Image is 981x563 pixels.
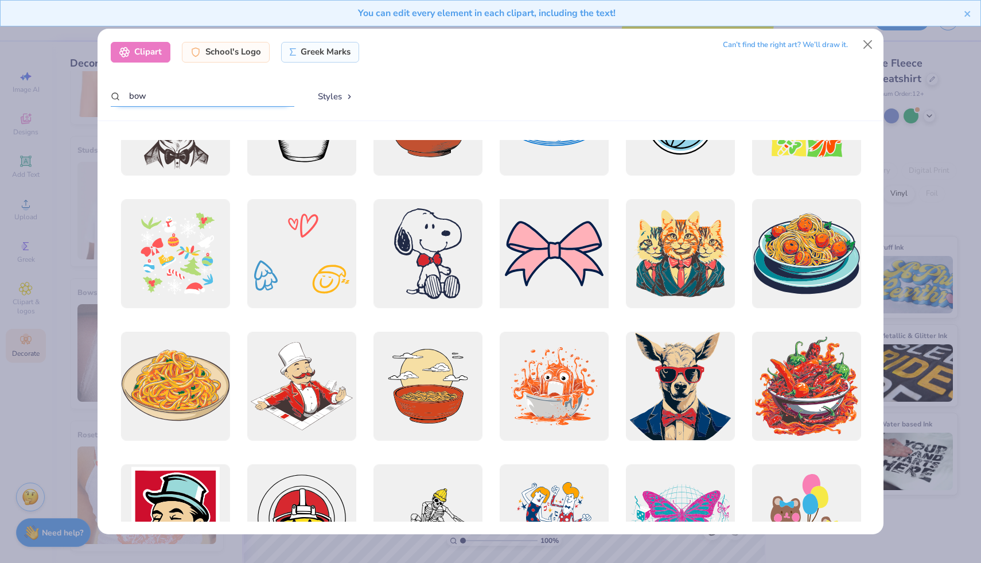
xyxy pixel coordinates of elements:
[9,6,964,20] div: You can edit every element in each clipart, including the text!
[111,42,170,63] div: Clipart
[857,34,879,56] button: Close
[306,86,365,107] button: Styles
[964,6,972,20] button: close
[281,42,360,63] div: Greek Marks
[111,86,294,107] input: Search by name
[182,42,270,63] div: School's Logo
[723,35,848,55] div: Can’t find the right art? We’ll draw it.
